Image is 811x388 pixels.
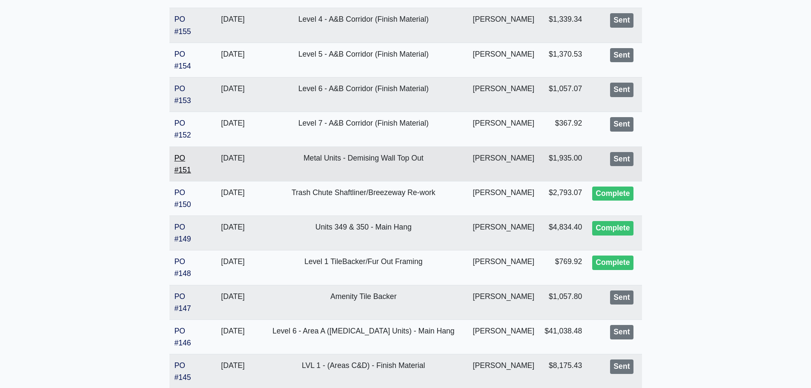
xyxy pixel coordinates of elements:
td: $1,370.53 [539,43,587,77]
div: Complete [592,256,633,270]
a: PO #145 [175,361,191,382]
div: Sent [610,83,633,97]
td: [DATE] [206,250,259,285]
td: $4,834.40 [539,216,587,250]
div: Complete [592,187,633,201]
td: [DATE] [206,43,259,77]
a: PO #150 [175,188,191,209]
td: [PERSON_NAME] [468,250,540,285]
td: Level 7 - A&B Corridor (Finish Material) [259,112,468,147]
td: $1,057.80 [539,285,587,319]
div: Sent [610,152,633,167]
td: Level 4 - A&B Corridor (Finish Material) [259,8,468,43]
td: [PERSON_NAME] [468,181,540,216]
td: [DATE] [206,112,259,147]
a: PO #155 [175,15,191,35]
td: [DATE] [206,77,259,112]
td: $1,935.00 [539,147,587,181]
td: Units 349 & 350 - Main Hang [259,216,468,250]
a: PO #154 [175,50,191,70]
td: [DATE] [206,181,259,216]
a: PO #153 [175,84,191,105]
td: $1,057.07 [539,77,587,112]
td: Metal Units - Demising Wall Top Out [259,147,468,181]
td: [DATE] [206,147,259,181]
div: Sent [610,359,633,374]
td: [PERSON_NAME] [468,285,540,319]
td: Trash Chute Shaftliner/Breezeway Re-work [259,181,468,216]
td: $769.92 [539,250,587,285]
td: Level 6 - Area A ([MEDICAL_DATA] Units) - Main Hang [259,319,468,354]
a: PO #146 [175,327,191,347]
td: Amenity Tile Backer [259,285,468,319]
div: Sent [610,48,633,63]
td: $367.92 [539,112,587,147]
td: Level 1 TileBacker/Fur Out Framing [259,250,468,285]
td: [PERSON_NAME] [468,77,540,112]
td: [DATE] [206,319,259,354]
td: $1,339.34 [539,8,587,43]
td: [PERSON_NAME] [468,147,540,181]
div: Complete [592,221,633,236]
td: [PERSON_NAME] [468,8,540,43]
td: Level 5 - A&B Corridor (Finish Material) [259,43,468,77]
td: [PERSON_NAME] [468,112,540,147]
td: [DATE] [206,216,259,250]
a: PO #149 [175,223,191,243]
div: Sent [610,117,633,132]
td: [PERSON_NAME] [468,216,540,250]
a: PO #152 [175,119,191,139]
div: Sent [610,290,633,305]
td: Level 6 - A&B Corridor (Finish Material) [259,77,468,112]
div: Sent [610,325,633,339]
div: Sent [610,13,633,28]
td: [PERSON_NAME] [468,43,540,77]
a: PO #151 [175,154,191,174]
td: [DATE] [206,8,259,43]
a: PO #148 [175,257,191,278]
td: $41,038.48 [539,319,587,354]
a: PO #147 [175,292,191,313]
td: [PERSON_NAME] [468,319,540,354]
td: $2,793.07 [539,181,587,216]
td: [DATE] [206,285,259,319]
